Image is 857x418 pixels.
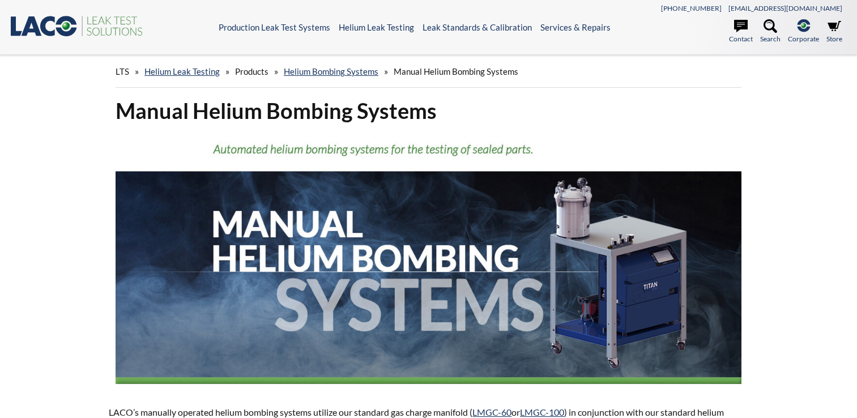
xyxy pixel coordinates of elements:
span: Products [235,66,268,76]
a: Contact [729,19,753,44]
a: Helium Leak Testing [144,66,220,76]
a: Store [826,19,842,44]
a: [EMAIL_ADDRESS][DOMAIN_NAME] [728,4,842,12]
a: LMGC-100 [520,407,564,417]
a: [PHONE_NUMBER] [661,4,722,12]
div: » » » » [116,56,741,88]
span: Manual Helium Bombing Systems [394,66,518,76]
a: Search [760,19,781,44]
span: Corporate [788,33,819,44]
a: Services & Repairs [540,22,611,32]
a: Helium Leak Testing [339,22,414,32]
a: Helium Bombing Systems [284,66,378,76]
a: Leak Standards & Calibration [423,22,532,32]
a: Production Leak Test Systems [219,22,330,32]
a: LMGC-60 [472,407,511,417]
img: Manual Helium Bombing Systems Banner [116,134,741,384]
h1: Manual Helium Bombing Systems [116,97,741,125]
span: LTS [116,66,129,76]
